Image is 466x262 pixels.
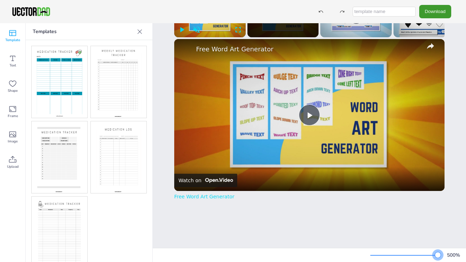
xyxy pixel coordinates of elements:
[353,7,416,17] input: template name
[203,178,233,183] img: Video channel logo
[174,23,189,37] button: Play
[7,164,19,170] span: Upload
[174,39,445,191] div: Video Player
[445,252,462,258] div: 500 %
[231,23,246,37] button: Fullscreen
[8,113,18,119] span: Frame
[11,6,51,17] img: VectorDad-1.png
[178,43,193,57] a: channel logo
[189,23,204,37] button: Unmute
[424,40,437,52] button: share
[419,5,451,18] button: Download
[8,88,18,94] span: Shape
[299,104,320,126] button: Play Video
[196,45,421,53] a: Free Word Art Generator
[33,23,134,40] p: Templates
[8,139,18,144] span: Image
[174,39,445,191] img: video of: Free Word Art Generator
[174,194,234,199] a: Free Word Art Generator
[91,121,146,193] img: med4.jpg
[174,22,246,23] div: Progress Bar
[10,63,16,68] span: Text
[178,178,201,183] div: Watch on
[5,37,20,43] span: Template
[32,121,87,193] img: med3.jpg
[32,46,87,118] img: med1.jpg
[174,174,237,187] a: Watch on Open.Video
[91,46,146,118] img: med2.jpg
